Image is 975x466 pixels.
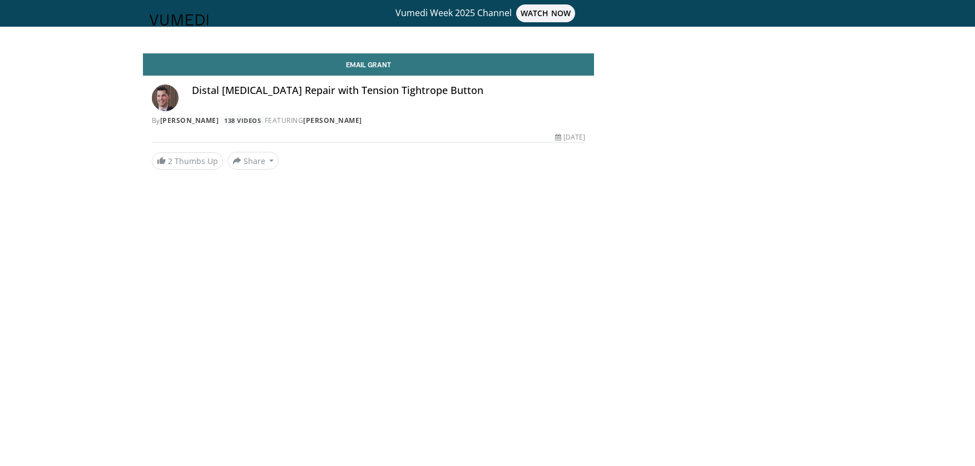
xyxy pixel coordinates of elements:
a: [PERSON_NAME] [160,116,219,125]
img: Avatar [152,85,179,111]
h4: Distal [MEDICAL_DATA] Repair with Tension Tightrope Button [192,85,586,97]
div: By FEATURING [152,116,586,126]
button: Share [227,152,279,170]
a: [PERSON_NAME] [303,116,362,125]
a: Email Grant [143,53,595,76]
img: VuMedi Logo [150,14,209,26]
a: 2 Thumbs Up [152,152,223,170]
a: 138 Videos [221,116,265,125]
span: 2 [168,156,172,166]
div: [DATE] [555,132,585,142]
